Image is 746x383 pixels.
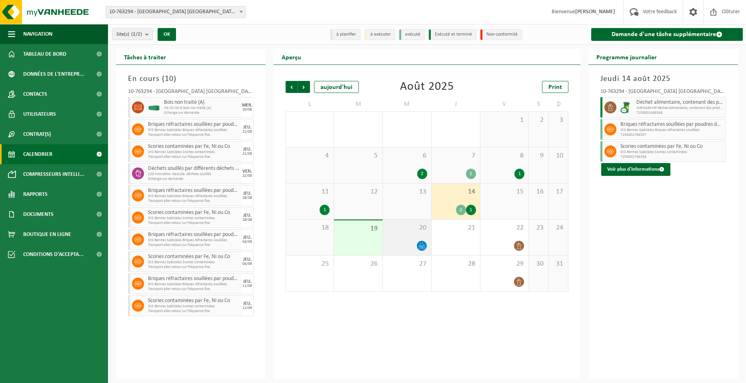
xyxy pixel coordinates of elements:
span: 4 [290,151,330,160]
span: 2 [533,116,544,125]
div: 1 [514,169,524,179]
span: 12 [338,187,378,196]
span: DIS Bennes Spéciales Briques réfractaires souillées [148,238,240,243]
span: Briques réfractaires souillées par poudres de Fe, Ni ou Co [148,187,240,194]
span: DIS Bennes Spéciales Briques réfractaires souillées [148,128,240,133]
span: DIS Bennes Spéciales Briques réfractaires souillées [148,282,240,287]
strong: [PERSON_NAME] [575,9,615,15]
span: 18 [290,224,330,232]
span: 3 [553,116,564,125]
div: 20/08 [242,108,252,112]
td: V [480,97,529,111]
span: DIS Bennes Spéciales Scories contaminées [148,150,240,155]
li: Exécuté et terminé [429,29,476,40]
span: 11 [290,187,330,196]
span: Boutique en ligne [23,224,71,244]
div: 2 [456,205,466,215]
span: Z20 monobloc- bascule- déchets souillés [148,172,240,177]
div: JEU. [243,235,252,240]
h3: Jeudi 14 août 2025 [600,73,726,85]
li: Non-conformité [480,29,522,40]
span: Scories contaminées par Fe, Ni ou Co [148,254,240,260]
li: à exécuter [364,29,395,40]
h3: En cours ( ) [128,73,254,85]
span: Transport aller-retour sur fréquence fixe [148,199,240,204]
span: 25 [290,260,330,268]
div: 11/09 [242,306,252,310]
span: Déchet alimentaire, contenant des produits d'origine animale, non emballé, catégorie 3 [636,99,724,106]
span: T250001498348 [636,111,724,115]
span: Transport aller-retour sur fréquence fixe [148,287,240,292]
span: 24 [553,224,564,232]
img: WB-0240-CU [620,101,632,113]
td: J [432,97,480,111]
span: 5 [338,151,378,160]
span: 1 [484,116,525,125]
span: 15 [484,187,525,196]
span: DIS Bennes Spéciales Briques réfractaires souillées [620,128,724,133]
span: T250001798357 [620,133,724,137]
div: 2 [466,169,476,179]
button: OK [158,28,176,41]
li: exécuté [399,29,425,40]
div: 1 [466,205,476,215]
span: 23 [533,224,544,232]
span: Compresseurs intelli... [23,164,84,184]
span: 13 [387,187,427,196]
span: Suivant [298,81,310,93]
div: 21/08 [242,152,252,156]
span: Transport aller-retour sur fréquence fixe [148,155,240,159]
span: T250001798358 [620,155,724,159]
span: 10-763294 - HOGANAS BELGIUM - ATH [106,6,245,18]
span: Contacts [23,84,47,104]
div: JEU. [243,191,252,196]
span: Briques réfractaires souillées par poudres de Fe, Ni ou Co [148,121,240,128]
span: 21 [436,224,476,232]
td: M [383,97,432,111]
button: Site(s)(2/2) [112,28,153,40]
span: Précédent [286,81,298,93]
span: 6 [387,151,427,160]
span: 17 [553,187,564,196]
span: Déchets souillés par différents déchets dangereux [148,165,240,172]
div: 1 [320,205,330,215]
span: 8 [484,151,525,160]
span: Site(s) [116,28,142,40]
span: 27 [387,260,427,268]
span: Scories contaminées par Fe, Ni ou Co [148,298,240,304]
span: Navigation [23,24,52,44]
span: Transport aller-retour sur fréquence fixe [148,133,240,137]
span: 19 [338,224,378,233]
span: Bois non traité (A) [164,99,240,106]
div: JEU. [243,279,252,284]
span: DIS Bennes Spéciales Scories contaminées [148,216,240,221]
td: M [334,97,383,111]
span: WB-0240-HP déchet alimentaire, contenant des produits d'orig [636,106,724,111]
div: 21/08 [242,130,252,134]
span: Données de l'entrepr... [23,64,84,84]
div: aujourd'hui [314,81,359,93]
span: Tableau de bord [23,44,66,64]
div: 04/09 [242,240,252,244]
div: 28/08 [242,196,252,200]
a: Print [542,81,568,93]
span: Briques réfractaires souillées par poudres de Fe, Ni ou Co [148,276,240,282]
span: 30 [533,260,544,268]
span: 9 [533,151,544,160]
a: Demande d'une tâche supplémentaire [591,28,743,41]
li: à planifier [330,29,360,40]
div: 2 [417,169,427,179]
span: Rapports [23,184,48,204]
count: (2/2) [131,32,142,37]
div: 22/08 [242,174,252,178]
div: JEU. [243,213,252,218]
span: Scories contaminées par Fe, Ni ou Co [620,143,724,150]
div: JEU. [243,147,252,152]
span: 29 [484,260,525,268]
span: 31 [553,260,564,268]
span: Briques réfractaires souillées par poudres de Fe, Ni ou Co [620,121,724,128]
button: Voir plus d'informations [601,163,670,176]
span: Documents [23,204,54,224]
div: JEU. [243,257,252,262]
div: 10-763294 - [GEOGRAPHIC_DATA] [GEOGRAPHIC_DATA] - [GEOGRAPHIC_DATA] [128,89,254,97]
